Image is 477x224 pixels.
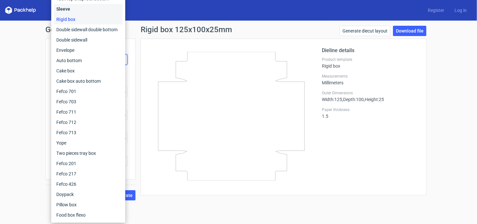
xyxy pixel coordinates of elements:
[364,97,384,102] span: , Height : 25
[54,148,123,158] div: Two pieces tray box
[54,24,123,35] div: Double sidewall double bottom
[322,57,418,62] label: Product template
[423,7,449,14] a: Register
[54,210,123,220] div: Food box flexo
[54,35,123,45] div: Double sidewall
[54,55,123,66] div: Auto bottom
[54,158,123,169] div: Fefco 201
[54,179,123,189] div: Fefco 426
[322,90,418,96] label: Outer Dimensions
[141,26,232,33] h1: Rigid box 125x100x25mm
[54,138,123,148] div: Yope
[45,26,432,33] h1: Generate new dieline
[322,74,418,85] div: Millimeters
[340,26,390,36] a: Generate diecut layout
[342,97,364,102] span: , Depth : 100
[54,189,123,200] div: Doypack
[54,4,123,14] div: Sleeve
[54,14,123,24] div: Rigid box
[322,97,342,102] span: Width : 125
[54,127,123,138] div: Fefco 713
[449,7,472,14] a: Log in
[322,107,418,112] label: Paper thickness
[46,7,73,14] a: Dielines
[54,169,123,179] div: Fefco 217
[54,107,123,117] div: Fefco 711
[54,200,123,210] div: Pillow box
[54,97,123,107] div: Fefco 703
[54,45,123,55] div: Envelope
[54,66,123,76] div: Cake box
[54,86,123,97] div: Fefco 701
[322,74,418,79] label: Measurements
[322,107,418,119] div: 1.5
[393,26,426,36] a: Download file
[54,76,123,86] div: Cake box auto bottom
[54,117,123,127] div: Fefco 712
[322,57,418,69] div: Rigid box
[322,47,418,54] h2: Dieline details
